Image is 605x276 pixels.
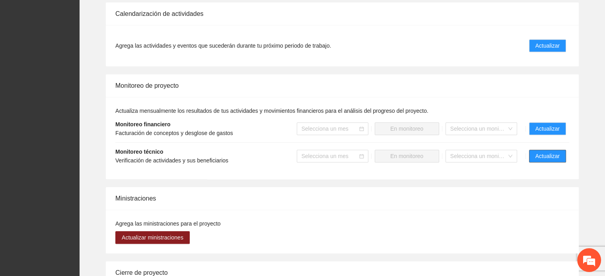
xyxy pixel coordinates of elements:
span: Actualizar [535,152,560,160]
button: Actualizar [529,122,566,135]
button: Actualizar [529,150,566,162]
span: Agrega las ministraciones para el proyecto [115,220,221,227]
span: Agrega las actividades y eventos que sucederán durante tu próximo periodo de trabajo. [115,41,331,50]
strong: Monitoreo financiero [115,121,170,127]
span: Actualizar [535,41,560,50]
span: Actualiza mensualmente los resultados de tus actividades y movimientos financieros para el anális... [115,108,428,114]
strong: Monitoreo técnico [115,149,163,155]
div: Chatee con nosotros ahora [41,41,134,51]
div: Monitoreo de proyecto [115,74,569,97]
span: Actualizar ministraciones [122,233,183,242]
textarea: Escriba su mensaje y pulse “Intro” [4,188,152,216]
a: Actualizar ministraciones [115,234,190,241]
span: calendar [359,126,364,131]
button: Actualizar [529,39,566,52]
span: Verificación de actividades y sus beneficiarios [115,157,228,164]
span: Estamos en línea. [46,92,110,172]
span: calendar [359,154,364,158]
div: Minimizar ventana de chat en vivo [130,4,150,23]
span: Facturación de conceptos y desglose de gastos [115,130,233,136]
span: Actualizar [535,124,560,133]
button: Actualizar ministraciones [115,231,190,244]
div: Calendarización de actividades [115,2,569,25]
div: Ministraciones [115,187,569,210]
